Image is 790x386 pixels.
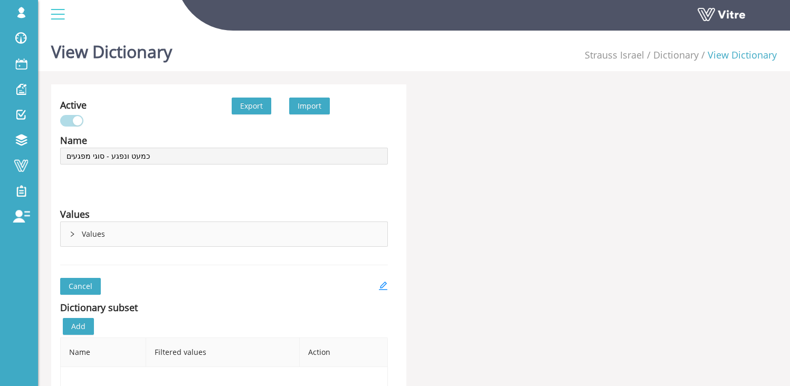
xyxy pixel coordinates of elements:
th: Name [61,338,146,367]
span: Import [298,101,321,111]
button: Add [63,318,94,335]
button: Export [232,98,271,114]
span: Cancel [69,281,92,292]
div: rightValues [61,222,387,246]
a: Strauss Israel [585,49,644,61]
a: Dictionary [653,49,699,61]
h1: View Dictionary [51,26,172,71]
input: Name [60,148,388,165]
span: Add [71,321,85,332]
a: edit [378,278,388,295]
th: Filtered values [146,338,300,367]
span: Export [240,100,263,112]
th: Action [300,338,388,367]
span: right [69,231,75,237]
div: Dictionary subset [60,300,138,315]
button: Cancel [60,278,101,295]
div: Values [60,207,90,221]
div: Name [60,133,87,148]
div: Active [60,98,87,112]
li: View Dictionary [699,47,777,62]
span: edit [378,281,388,291]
